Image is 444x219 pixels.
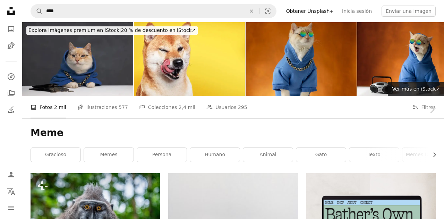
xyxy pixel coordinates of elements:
img: Retrato del perro Shiba Inu lamiéndose la cara sobre fondo amarillo. [134,22,245,96]
a: Ilustraciones 577 [77,96,128,118]
a: animal [243,148,293,162]
a: humano [190,148,240,162]
button: desplazar lista a la derecha [428,148,436,162]
a: Iniciar sesión / Registrarse [4,168,18,182]
a: Explora imágenes premium en iStock|20 % de descuento en iStock↗ [22,22,202,39]
a: Ilustraciones [4,39,18,53]
a: gracioso [31,148,80,162]
form: Encuentra imágenes en todo el sitio [31,4,276,18]
button: Idioma [4,184,18,198]
a: Obtener Unsplash+ [282,6,338,17]
a: gato [296,148,346,162]
img: Un gato gordo pelirrojo serio con gafas está sentado a la mesa apoyado en sus patas. Monedero con... [22,22,133,96]
a: Siguiente [420,76,444,143]
a: persona [137,148,187,162]
a: Inicia sesión [338,6,376,17]
span: 577 [119,103,128,111]
span: 20 % de descuento en iStock ↗ [28,27,196,33]
span: 295 [238,103,247,111]
button: Borrar [244,5,259,18]
button: Filtros [412,96,436,118]
a: Colecciones 2,4 mil [139,96,195,118]
span: 2,4 mil [179,103,195,111]
a: Fotos [4,22,18,36]
button: Buscar en Unsplash [31,5,43,18]
a: Usuarios 295 [206,96,247,118]
img: Gato rico con una sudadera con capucha azul, con una cadena de oro y gafas de sol se sienta cerca... [246,22,357,96]
h1: Meme [31,127,436,139]
button: Búsqueda visual [259,5,276,18]
a: texto [349,148,399,162]
span: Explora imágenes premium en iStock | [28,27,121,33]
a: Memes [84,148,134,162]
button: Enviar una imagen [382,6,436,17]
span: Ver más en iStock ↗ [392,86,440,92]
a: Explorar [4,70,18,84]
a: Ver más en iStock↗ [388,82,444,96]
button: Menú [4,201,18,215]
